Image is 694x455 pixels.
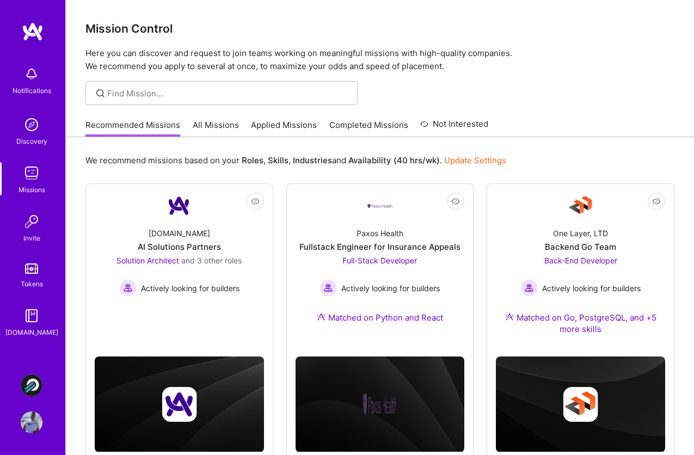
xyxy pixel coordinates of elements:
a: Applied Missions [251,119,317,137]
img: Invite [21,211,42,232]
div: Matched on Python and React [317,312,443,323]
img: Company logo [563,387,598,422]
img: Company Logo [166,193,192,219]
div: Discovery [16,136,47,147]
img: tokens [25,263,38,274]
input: Find Mission... [107,88,349,99]
span: Back-End Developer [544,256,617,265]
img: Company Logo [367,203,393,209]
img: cover [296,356,465,452]
div: Invite [23,232,40,244]
i: icon EyeClosed [451,197,460,206]
img: teamwork [21,162,42,184]
b: Availability (40 hrs/wk) [348,155,440,165]
a: Company LogoOne Layer, LTDBackend Go TeamBack-End Developer Actively looking for buildersActively... [496,193,665,348]
div: Tokens [21,278,43,290]
img: logo [22,22,44,41]
img: Plato Systems: Front-End Development [21,374,42,396]
a: Not Interested [420,118,488,137]
span: Actively looking for builders [141,282,239,294]
a: All Missions [193,119,239,137]
a: Recommended Missions [85,119,180,137]
a: Company LogoPaxos HealthFullstack Engineer for Insurance AppealsFull-Stack Developer Actively loo... [296,193,465,336]
img: cover [496,356,665,452]
div: [DOMAIN_NAME] [149,228,210,239]
p: Here you can discover and request to join teams working on meaningful missions with high-quality ... [85,47,674,73]
img: cover [95,356,264,452]
div: Matched on Go, PostgreSQL, and +5 more skills [496,312,665,335]
b: Skills [268,155,288,165]
b: Industries [293,155,332,165]
h3: Mission Control [85,22,674,35]
span: Actively looking for builders [341,282,440,294]
div: Notifications [13,85,51,96]
span: Solution Architect [116,256,179,265]
div: AI Solutions Partners [138,241,221,253]
i: icon EyeClosed [251,197,260,206]
img: Ateam Purple Icon [505,312,514,321]
img: bell [21,63,42,85]
span: Full-Stack Developer [342,256,417,265]
i: icon SearchGrey [94,87,107,100]
img: discovery [21,114,42,136]
img: Company logo [162,387,196,422]
img: Actively looking for builders [119,279,137,297]
div: Backend Go Team [545,241,616,253]
img: Company Logo [568,193,594,219]
span: and 3 other roles [181,256,242,265]
img: Company logo [363,387,397,422]
img: Actively looking for builders [520,279,538,297]
img: Ateam Purple Icon [317,312,325,321]
div: Fullstack Engineer for Insurance Appeals [299,241,460,253]
b: Roles [242,155,263,165]
a: Plato Systems: Front-End Development [18,374,45,396]
div: Paxos Health [357,228,403,239]
a: Update Settings [444,155,506,165]
a: User Avatar [18,411,45,433]
a: Company Logo[DOMAIN_NAME]AI Solutions PartnersSolution Architect and 3 other rolesActively lookin... [95,193,264,318]
a: Completed Missions [329,119,408,137]
div: Missions [19,184,45,195]
div: [DOMAIN_NAME] [5,327,58,338]
p: We recommend missions based on your , , and . [85,155,506,166]
i: icon EyeClosed [652,197,661,206]
div: One Layer, LTD [553,228,608,239]
img: User Avatar [21,411,42,433]
img: guide book [21,305,42,327]
img: Actively looking for builders [320,279,337,297]
span: Actively looking for builders [542,282,641,294]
